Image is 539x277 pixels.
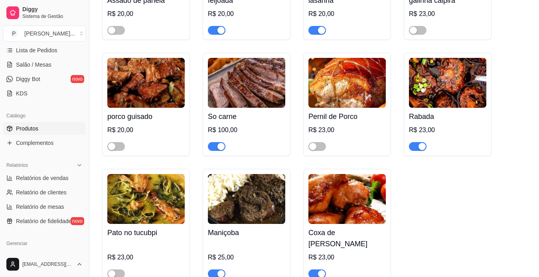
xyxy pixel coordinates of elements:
[3,250,86,263] a: Entregadoresnovo
[208,9,285,19] div: R$ 20,00
[208,174,285,224] img: product-image
[22,6,83,13] span: Diggy
[107,174,185,224] img: product-image
[3,73,86,85] a: Diggy Botnovo
[16,174,69,182] span: Relatórios de vendas
[107,111,185,122] h4: porco guisado
[308,227,386,249] h4: Coxa de [PERSON_NAME]
[107,227,185,238] h4: Pato no tucubpi
[308,9,386,19] div: R$ 20,00
[409,58,486,108] img: product-image
[208,58,285,108] img: product-image
[3,3,86,22] a: DiggySistema de Gestão
[3,255,86,274] button: [EMAIL_ADDRESS][DOMAIN_NAME]
[3,58,86,71] a: Salão / Mesas
[3,215,86,228] a: Relatório de fidelidadenovo
[6,162,28,168] span: Relatórios
[107,125,185,135] div: R$ 20,00
[308,174,386,224] img: product-image
[3,26,86,42] button: Select a team
[308,111,386,122] h4: Pernil de Porco
[208,253,285,262] div: R$ 25,00
[208,111,285,122] h4: So carne
[3,87,86,100] a: KDS
[16,203,64,211] span: Relatório de mesas
[16,89,28,97] span: KDS
[308,253,386,262] div: R$ 23,00
[16,188,67,196] span: Relatório de clientes
[16,61,51,69] span: Salão / Mesas
[16,125,38,133] span: Produtos
[3,109,86,122] div: Catálogo
[16,46,57,54] span: Lista de Pedidos
[3,172,86,184] a: Relatórios de vendas
[409,125,486,135] div: R$ 23,00
[107,58,185,108] img: product-image
[3,186,86,199] a: Relatório de clientes
[10,30,18,38] span: P
[16,217,71,225] span: Relatório de fidelidade
[409,111,486,122] h4: Rabada
[3,237,86,250] div: Gerenciar
[24,30,75,38] div: [PERSON_NAME] ...
[22,13,83,20] span: Sistema de Gestão
[409,9,486,19] div: R$ 23,00
[16,75,40,83] span: Diggy Bot
[107,253,185,262] div: R$ 23,00
[16,139,53,147] span: Complementos
[3,200,86,213] a: Relatório de mesas
[308,58,386,108] img: product-image
[308,125,386,135] div: R$ 23,00
[208,125,285,135] div: R$ 100,00
[208,227,285,238] h4: Maniçoba
[3,122,86,135] a: Produtos
[3,44,86,57] a: Lista de Pedidos
[3,137,86,149] a: Complementos
[22,261,73,267] span: [EMAIL_ADDRESS][DOMAIN_NAME]
[107,9,185,19] div: R$ 20,00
